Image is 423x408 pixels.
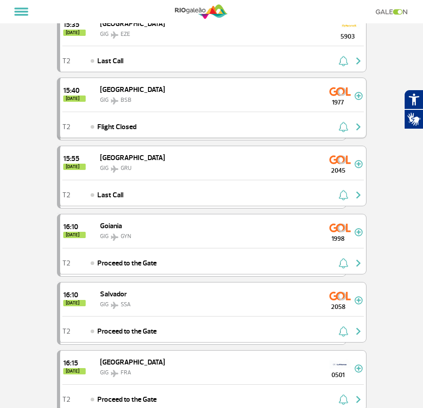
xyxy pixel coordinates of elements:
span: EZE [121,30,130,38]
span: [GEOGRAPHIC_DATA] [100,85,165,94]
span: [DATE] [63,232,86,238]
img: mais-info-painel-voo.svg [354,160,363,168]
span: Proceed to the Gate [97,394,157,405]
img: sino-painel-voo.svg [339,56,348,66]
span: 2025-10-01 15:40:00 [63,87,86,94]
span: 0501 [322,370,354,380]
span: [DATE] [63,95,86,102]
span: Last Call [97,56,123,66]
img: sino-painel-voo.svg [339,326,348,337]
span: 2058 [322,302,354,312]
span: [DATE] [63,164,86,170]
span: GYN [121,233,131,240]
span: 2025-10-01 16:15:00 [63,360,86,367]
span: T2 [62,58,70,64]
img: GOL Transportes Aereos [329,152,351,167]
div: Plugin de acessibilidade da Hand Talk. [404,90,423,129]
span: T2 [62,124,70,130]
img: GOL Transportes Aereos [329,289,351,303]
img: sino-painel-voo.svg [339,258,348,269]
span: T2 [62,328,70,334]
span: [GEOGRAPHIC_DATA] [100,358,165,367]
img: seta-direita-painel-voo.svg [353,394,364,405]
span: Proceed to the Gate [97,258,157,269]
span: 1977 [322,98,354,107]
span: Flight Closed [97,122,136,132]
span: 1998 [322,234,354,243]
img: mais-info-painel-voo.svg [354,228,363,236]
span: FRA [121,369,131,376]
span: [DATE] [63,300,86,306]
img: seta-direita-painel-voo.svg [353,190,364,200]
img: Flybondi [339,18,360,33]
span: T2 [62,260,70,266]
img: mais-info-painel-voo.svg [354,365,363,373]
img: Lufthansa [329,357,351,371]
img: sino-painel-voo.svg [339,190,348,200]
span: 2025-10-01 15:55:00 [63,155,86,162]
span: [DATE] [63,30,86,36]
span: [DATE] [63,368,86,374]
span: GIG [100,301,109,308]
img: mais-info-painel-voo.svg [354,296,363,304]
img: seta-direita-painel-voo.svg [353,56,364,66]
img: sino-painel-voo.svg [339,122,348,132]
button: Abrir recursos assistivos. [404,90,423,109]
span: GIG [100,96,109,104]
span: Proceed to the Gate [97,326,157,337]
span: [GEOGRAPHIC_DATA] [100,153,165,162]
span: SSA [121,301,131,308]
span: GRU [121,165,131,172]
span: T2 [62,192,70,198]
span: Goiania [100,221,122,230]
span: [GEOGRAPHIC_DATA] [100,19,165,28]
span: 2045 [322,166,354,175]
img: seta-direita-painel-voo.svg [353,258,364,269]
img: GOL Transportes Aereos [329,221,351,235]
span: GIG [100,30,109,38]
img: GOL Transportes Aereos [329,84,351,99]
span: 5903 [331,32,364,41]
span: BSB [121,96,131,104]
span: GIG [100,369,109,376]
span: T2 [62,396,70,403]
span: GIG [100,233,109,240]
span: GIG [100,165,109,172]
span: Last Call [97,190,123,200]
img: seta-direita-painel-voo.svg [353,326,364,337]
img: sino-painel-voo.svg [339,394,348,405]
img: mais-info-painel-voo.svg [354,92,363,100]
img: seta-direita-painel-voo.svg [353,122,364,132]
span: Salvador [100,290,127,299]
span: 2025-10-01 15:35:00 [63,21,86,28]
span: 2025-10-01 16:10:00 [63,223,86,230]
span: 2025-10-01 16:10:00 [63,291,86,299]
button: Abrir tradutor de língua de sinais. [404,109,423,129]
